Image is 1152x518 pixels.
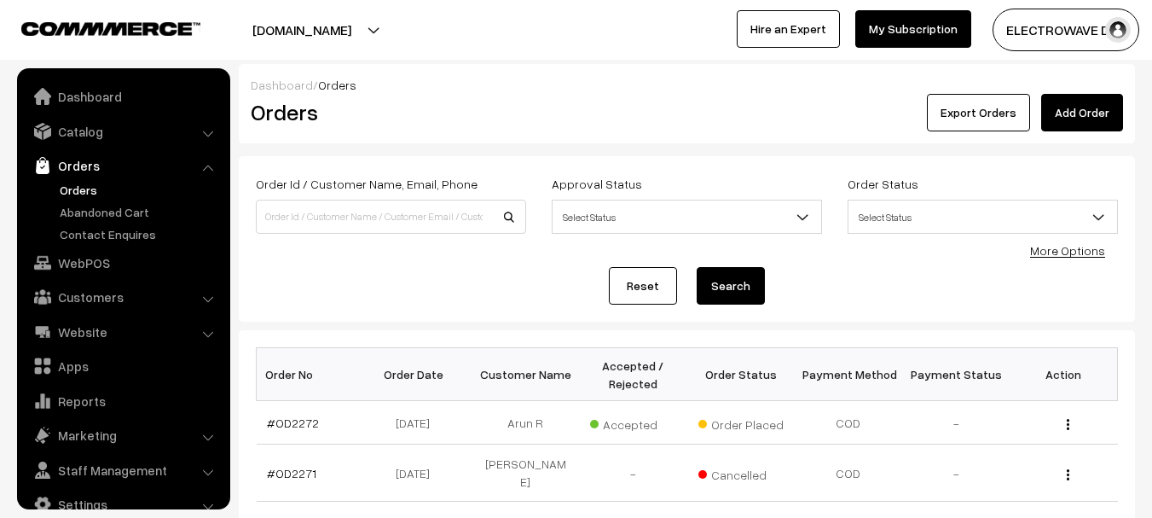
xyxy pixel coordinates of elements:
[251,76,1123,94] div: /
[21,22,200,35] img: COMMMERCE
[21,17,171,38] a: COMMMERCE
[1105,17,1131,43] img: user
[795,445,902,502] td: COD
[1041,94,1123,131] a: Add Order
[993,9,1139,51] button: ELECTROWAVE DE…
[472,401,579,445] td: Arun R
[364,401,472,445] td: [DATE]
[21,386,224,416] a: Reports
[21,116,224,147] a: Catalog
[795,348,902,401] th: Payment Method
[21,351,224,381] a: Apps
[687,348,795,401] th: Order Status
[55,181,224,199] a: Orders
[552,175,642,193] label: Approval Status
[737,10,840,48] a: Hire an Expert
[553,202,821,232] span: Select Status
[902,445,1010,502] td: -
[267,416,319,430] a: #OD2272
[21,420,224,451] a: Marketing
[698,462,784,484] span: Cancelled
[698,411,784,434] span: Order Placed
[609,267,677,305] a: Reset
[267,466,316,480] a: #OD2271
[55,203,224,221] a: Abandoned Cart
[855,10,971,48] a: My Subscription
[579,445,686,502] td: -
[902,348,1010,401] th: Payment Status
[21,150,224,181] a: Orders
[848,200,1118,234] span: Select Status
[902,401,1010,445] td: -
[579,348,686,401] th: Accepted / Rejected
[1067,469,1069,480] img: Menu
[193,9,411,51] button: [DOMAIN_NAME]
[552,200,822,234] span: Select Status
[472,445,579,502] td: [PERSON_NAME]
[848,202,1117,232] span: Select Status
[364,348,472,401] th: Order Date
[257,348,364,401] th: Order No
[364,445,472,502] td: [DATE]
[251,78,313,92] a: Dashboard
[590,411,675,434] span: Accepted
[21,81,224,112] a: Dashboard
[251,99,524,125] h2: Orders
[21,282,224,312] a: Customers
[21,247,224,278] a: WebPOS
[256,200,526,234] input: Order Id / Customer Name / Customer Email / Customer Phone
[927,94,1030,131] button: Export Orders
[55,225,224,243] a: Contact Enquires
[21,455,224,486] a: Staff Management
[472,348,579,401] th: Customer Name
[697,267,765,305] button: Search
[256,175,478,193] label: Order Id / Customer Name, Email, Phone
[848,175,918,193] label: Order Status
[1067,419,1069,430] img: Menu
[318,78,356,92] span: Orders
[21,317,224,347] a: Website
[795,401,902,445] td: COD
[1010,348,1117,401] th: Action
[1030,243,1105,258] a: More Options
